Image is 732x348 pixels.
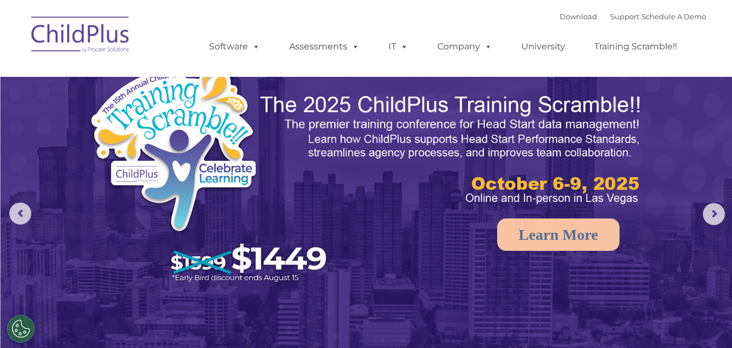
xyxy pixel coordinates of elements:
a: Support [610,12,639,21]
a: Training Scramble!! [583,36,688,58]
a: Company [426,36,503,58]
a: IT [378,36,419,58]
a: Learn More [497,218,620,251]
a: University [510,36,576,58]
img: ChildPlus by Procare Solutions [26,9,136,64]
a: Assessments [278,36,370,58]
a: Software [198,36,271,58]
button: Cookies Settings [7,315,35,343]
font: | [560,12,706,21]
a: Download [560,12,597,21]
a: Schedule A Demo [641,12,706,21]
